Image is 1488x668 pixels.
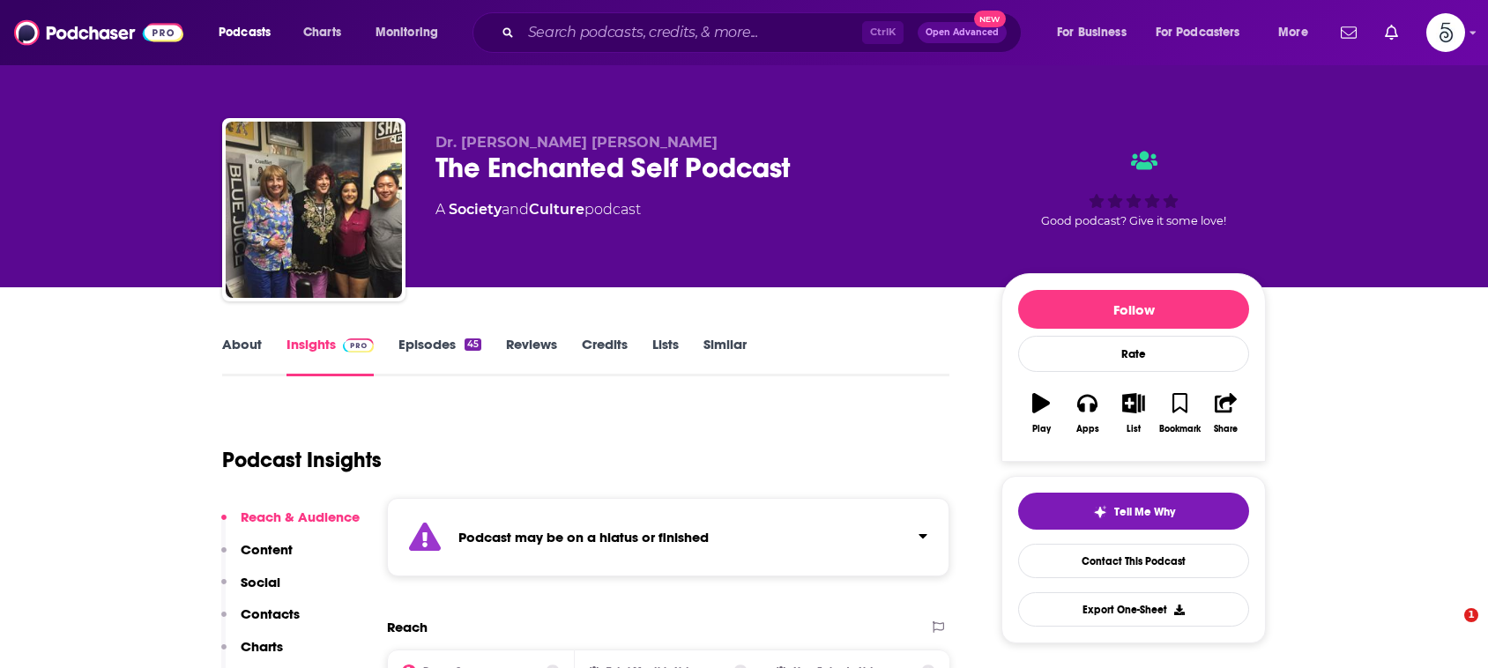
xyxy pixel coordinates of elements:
span: 1 [1464,608,1478,622]
a: Reviews [506,336,557,376]
a: Culture [529,201,584,218]
button: open menu [363,19,461,47]
button: Bookmark [1157,382,1202,445]
div: Rate [1018,336,1249,372]
a: About [222,336,262,376]
span: Tell Me Why [1114,505,1175,519]
a: Show notifications dropdown [1378,18,1405,48]
a: Credits [582,336,628,376]
a: Show notifications dropdown [1334,18,1364,48]
a: Lists [652,336,679,376]
strong: Podcast may be on a hiatus or finished [458,529,709,546]
img: Podchaser Pro [343,338,374,353]
a: Charts [292,19,352,47]
button: Apps [1064,382,1110,445]
div: Play [1032,424,1051,434]
iframe: Intercom live chat [1428,608,1470,650]
h2: Reach [387,619,428,635]
button: Social [221,574,280,606]
div: Share [1214,424,1238,434]
a: Contact This Podcast [1018,544,1249,578]
a: Episodes45 [398,336,481,376]
div: Bookmark [1159,424,1201,434]
img: Podchaser - Follow, Share and Rate Podcasts [14,16,183,49]
button: Share [1203,382,1249,445]
button: Play [1018,382,1064,445]
input: Search podcasts, credits, & more... [521,19,862,47]
button: Reach & Audience [221,508,360,541]
span: Podcasts [219,20,271,45]
button: open menu [1266,19,1330,47]
section: Click to expand status details [387,498,949,576]
p: Charts [241,638,283,655]
h1: Podcast Insights [222,447,382,473]
span: More [1278,20,1308,45]
p: Social [241,574,280,590]
span: Ctrl K [862,21,904,44]
p: Content [241,541,293,558]
button: Show profile menu [1426,13,1465,52]
div: Apps [1076,424,1099,434]
div: 45 [465,338,481,351]
button: Export One-Sheet [1018,592,1249,627]
span: Dr. [PERSON_NAME] [PERSON_NAME] [435,134,718,151]
span: For Podcasters [1156,20,1240,45]
span: Charts [303,20,341,45]
span: and [502,201,529,218]
span: New [974,11,1006,27]
span: For Business [1057,20,1127,45]
span: Good podcast? Give it some love! [1041,214,1226,227]
div: Search podcasts, credits, & more... [489,12,1038,53]
button: Contacts [221,605,300,638]
span: Logged in as Spiral5-G2 [1426,13,1465,52]
img: The Enchanted Self Podcast [226,122,402,298]
p: Reach & Audience [241,508,360,525]
a: Similar [703,336,747,376]
span: Open Advanced [926,28,999,37]
img: tell me why sparkle [1093,505,1107,519]
span: Monitoring [376,20,438,45]
button: Follow [1018,290,1249,329]
p: Contacts [241,605,300,622]
button: Content [221,541,293,574]
button: open menu [206,19,294,47]
div: Good podcast? Give it some love! [1001,134,1266,243]
a: InsightsPodchaser Pro [286,336,374,376]
div: List [1127,424,1141,434]
img: User Profile [1426,13,1465,52]
button: tell me why sparkleTell Me Why [1018,493,1249,530]
button: List [1111,382,1157,445]
button: open menu [1144,19,1266,47]
div: A podcast [435,199,641,220]
button: open menu [1045,19,1149,47]
a: Society [449,201,502,218]
button: Open AdvancedNew [918,22,1007,43]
